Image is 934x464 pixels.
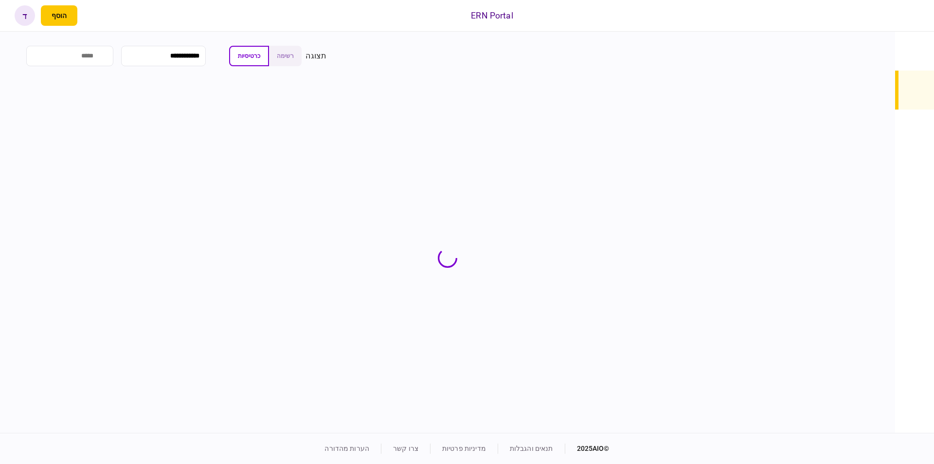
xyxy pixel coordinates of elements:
[565,444,610,454] div: © 2025 AIO
[471,9,513,22] div: ERN Portal
[269,46,302,66] button: רשימה
[324,445,369,452] a: הערות מהדורה
[393,445,418,452] a: צרו קשר
[305,50,326,62] div: תצוגה
[15,5,35,26] button: ד
[442,445,486,452] a: מדיניות פרטיות
[41,5,77,26] button: פתח תפריט להוספת לקוח
[238,53,260,59] span: כרטיסיות
[277,53,294,59] span: רשימה
[510,445,553,452] a: תנאים והגבלות
[229,46,269,66] button: כרטיסיות
[83,5,104,26] button: פתח רשימת התראות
